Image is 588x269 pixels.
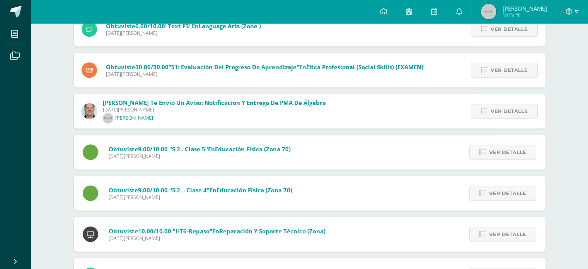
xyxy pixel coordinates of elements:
span: Mi Perfil [502,12,547,18]
span: [PERSON_NAME] [502,5,547,12]
img: 45x45 [481,4,496,19]
span: Obtuviste en [106,22,261,30]
span: Ética Profesional (Social Skills) (EXAMEN) [306,63,423,71]
span: [DATE][PERSON_NAME] [106,71,423,77]
span: 10.00/10.00 [138,227,171,235]
span: Ver detalle [489,227,526,242]
span: 9.00/10.00 [138,186,168,194]
span: Educación Física (Zona 70) [216,186,292,194]
img: 332fbdfa08b06637aa495b36705a9765.png [82,103,97,119]
span: Ver detalle [489,145,526,159]
span: [DATE][PERSON_NAME] [109,235,326,242]
span: Obtuviste en [109,227,326,235]
span: 30.00/30.00 [135,63,169,71]
span: [DATE][PERSON_NAME] [106,30,261,36]
span: Obtuviste en [109,145,291,153]
span: Ver detalle [489,186,526,200]
span: Reparación y Soporte Técnico (Zona) [219,227,326,235]
p: [PERSON_NAME] [115,115,153,121]
span: [DATE][PERSON_NAME] [109,153,291,159]
span: Ver detalle [491,22,528,36]
span: Language Arts (Zone ) [199,22,261,30]
span: [DATE][PERSON_NAME] [103,106,326,113]
span: "S1: Evaluación del progreso de aprendizaje" [169,63,299,71]
span: Ver detalle [491,63,528,77]
span: [PERSON_NAME] te envió un aviso: Notificación y Entrega de PMA de Álgebra [103,99,326,106]
span: 9.00/10.00 [138,145,168,153]
span: "HT6-Repaso" [173,227,212,235]
span: Obtuviste en [109,186,292,194]
span: [DATE][PERSON_NAME] [109,194,292,200]
img: 27x27 [103,113,113,123]
span: "S 2. . Clase 4" [169,186,210,194]
span: Educación Física (Zona 70) [215,145,291,153]
span: 6.00/10.00 [135,22,165,30]
span: Obtuviste en [106,63,423,71]
span: "Text F3" [165,22,192,30]
span: "S 2.. clase 5" [169,145,208,153]
span: Ver detalle [491,104,528,118]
